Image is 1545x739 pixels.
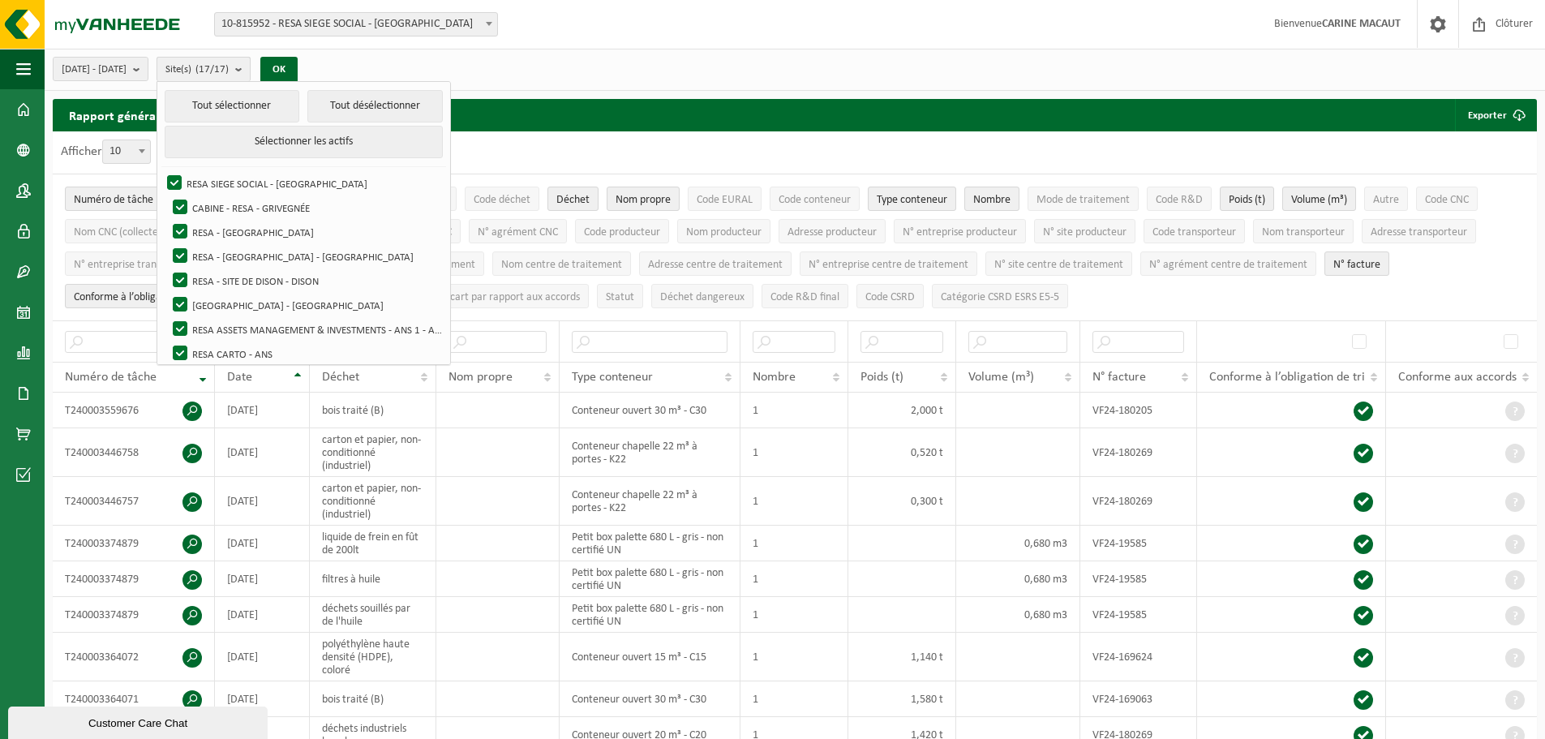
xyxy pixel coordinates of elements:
[1416,187,1478,211] button: Code CNCCode CNC: Activate to sort
[157,57,251,81] button: Site(s)(17/17)
[660,291,745,303] span: Déchet dangereux
[1324,251,1389,276] button: N° factureN° facture: Activate to sort
[770,187,860,211] button: Code conteneurCode conteneur: Activate to sort
[215,393,310,428] td: [DATE]
[584,226,660,238] span: Code producteur
[779,194,851,206] span: Code conteneur
[170,269,443,293] label: RESA - SITE DE DISON - DISON
[1043,226,1127,238] span: N° site producteur
[1291,194,1347,206] span: Volume (m³)
[877,194,947,206] span: Type conteneur
[307,90,443,122] button: Tout désélectionner
[164,171,443,195] label: RESA SIEGE SOCIAL - [GEOGRAPHIC_DATA]
[53,428,215,477] td: T240003446758
[53,57,148,81] button: [DATE] - [DATE]
[310,393,437,428] td: bois traité (B)
[469,219,567,243] button: N° agrément CNCN° agrément CNC: Activate to sort
[215,477,310,526] td: [DATE]
[102,140,151,164] span: 10
[1262,226,1345,238] span: Nom transporteur
[65,187,162,211] button: Numéro de tâcheNuméro de tâche: Activate to remove sorting
[606,291,634,303] span: Statut
[103,140,150,163] span: 10
[1080,561,1197,597] td: VF24-19585
[65,219,270,243] button: Nom CNC (collecteur/négociant/courtier)Nom CNC (collecteur/négociant/courtier): Activate to sort
[170,244,443,269] label: RESA - [GEOGRAPHIC_DATA] - [GEOGRAPHIC_DATA]
[310,561,437,597] td: filtres à huile
[932,284,1068,308] button: Catégorie CSRD ESRS E5-5Catégorie CSRD ESRS E5-5: Activate to sort
[860,371,903,384] span: Poids (t)
[170,293,443,317] label: [GEOGRAPHIC_DATA] - [GEOGRAPHIC_DATA]
[1455,99,1535,131] button: Exporter
[560,681,740,717] td: Conteneur ouvert 30 m³ - C30
[788,226,877,238] span: Adresse producteur
[170,195,443,220] label: CABINE - RESA - GRIVEGNÉE
[740,393,848,428] td: 1
[1034,219,1135,243] button: N° site producteurN° site producteur : Activate to sort
[677,219,770,243] button: Nom producteurNom producteur: Activate to sort
[770,291,839,303] span: Code R&D final
[195,64,229,75] count: (17/17)
[648,259,783,271] span: Adresse centre de traitement
[1080,428,1197,477] td: VF24-180269
[1371,226,1467,238] span: Adresse transporteur
[478,226,558,238] span: N° agrément CNC
[740,477,848,526] td: 1
[740,526,848,561] td: 1
[1220,187,1274,211] button: Poids (t)Poids (t): Activate to sort
[740,633,848,681] td: 1
[215,681,310,717] td: [DATE]
[1253,219,1354,243] button: Nom transporteurNom transporteur: Activate to sort
[260,57,298,83] button: OK
[215,428,310,477] td: [DATE]
[903,226,1017,238] span: N° entreprise producteur
[973,194,1011,206] span: Nombre
[1209,371,1365,384] span: Conforme à l’obligation de tri
[697,194,753,206] span: Code EURAL
[848,681,956,717] td: 1,580 t
[53,597,215,633] td: T240003374879
[1080,633,1197,681] td: VF24-169624
[1425,194,1469,206] span: Code CNC
[215,633,310,681] td: [DATE]
[310,597,437,633] td: déchets souillés par de l'huile
[1036,194,1130,206] span: Mode de traitement
[1373,194,1399,206] span: Autre
[607,187,680,211] button: Nom propreNom propre: Activate to sort
[53,561,215,597] td: T240003374879
[848,633,956,681] td: 1,140 t
[560,561,740,597] td: Petit box palette 680 L - gris - non certifié UN
[740,428,848,477] td: 1
[740,681,848,717] td: 1
[560,597,740,633] td: Petit box palette 680 L - gris - non certifié UN
[170,317,443,342] label: RESA ASSETS MANAGEMENT & INVESTMENTS - ANS 1 - ANS
[165,90,300,122] button: Tout sélectionner
[65,371,157,384] span: Numéro de tâche
[1282,187,1356,211] button: Volume (m³)Volume (m³): Activate to sort
[956,526,1080,561] td: 0,680 m3
[800,251,977,276] button: N° entreprise centre de traitementN° entreprise centre de traitement: Activate to sort
[1140,251,1316,276] button: N° agrément centre de traitementN° agrément centre de traitement: Activate to sort
[560,633,740,681] td: Conteneur ouvert 15 m³ - C15
[1144,219,1245,243] button: Code transporteurCode transporteur: Activate to sort
[1092,371,1146,384] span: N° facture
[575,219,669,243] button: Code producteurCode producteur: Activate to sort
[214,12,498,37] span: 10-815952 - RESA SIEGE SOCIAL - LIÈGE
[740,561,848,597] td: 1
[215,597,310,633] td: [DATE]
[597,284,643,308] button: StatutStatut: Activate to sort
[61,145,208,158] label: Afficher éléments
[1364,187,1408,211] button: AutreAutre: Activate to sort
[688,187,762,211] button: Code EURALCode EURAL: Activate to sort
[779,219,886,243] button: Adresse producteurAdresse producteur: Activate to sort
[868,187,956,211] button: Type conteneurType conteneur: Activate to sort
[215,526,310,561] td: [DATE]
[1028,187,1139,211] button: Mode de traitementMode de traitement: Activate to sort
[956,561,1080,597] td: 0,680 m3
[560,526,740,561] td: Petit box palette 680 L - gris - non certifié UN
[560,428,740,477] td: Conteneur chapelle 22 m³ à portes - K22
[215,561,310,597] td: [DATE]
[74,291,206,303] span: Conforme à l’obligation de tri
[74,194,153,206] span: Numéro de tâche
